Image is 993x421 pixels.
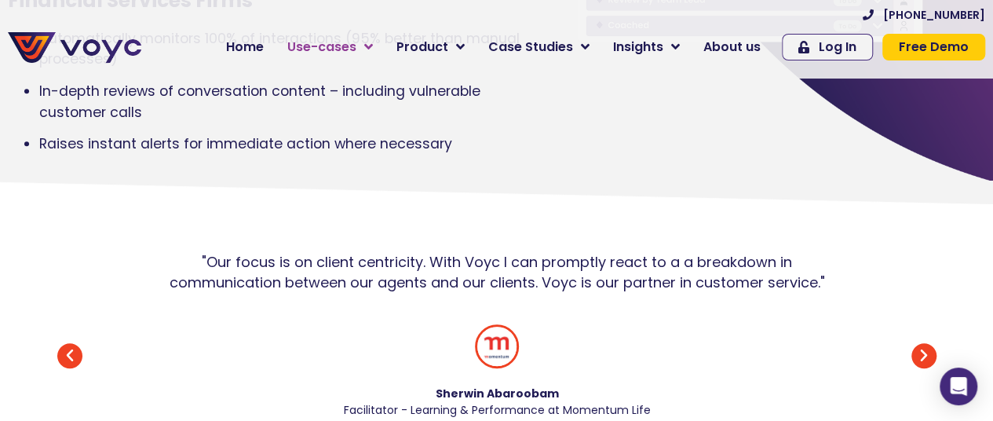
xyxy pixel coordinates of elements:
span: Product [396,38,448,57]
a: Case Studies [476,31,601,63]
a: Home [214,31,276,63]
span: Raises instant alerts for immediate action where necessary [39,134,452,153]
span: Free Demo [899,41,969,53]
a: Use-cases [276,31,385,63]
a: About us [692,31,772,63]
span: Home [226,38,264,57]
span: Facilitator - Learning & Performance at Momentum Life [164,403,830,419]
a: Free Demo [882,34,985,60]
span: In-depth reviews of conversation content – including vulnerable customer calls [39,82,480,121]
a: Insights [601,31,692,63]
span: Insights [613,38,663,57]
span: Job title [202,127,255,145]
span: Phone [202,63,241,81]
a: Product [385,31,476,63]
div: Open Intercom Messenger [940,368,977,405]
a: Log In [782,34,873,60]
span: Sherwin Abaroobam [164,386,830,403]
img: Sherwin Abaroobam [475,324,519,368]
span: [PHONE_NUMBER] [883,9,985,20]
span: Case Studies [488,38,573,57]
span: About us [703,38,761,57]
span: Log In [819,41,856,53]
span: Use-cases [287,38,356,57]
img: voyc-full-logo [8,32,141,63]
a: [PHONE_NUMBER] [863,9,985,20]
div: "Our focus is on client centricity. With Voyc I can promptly react to a a breakdown in communicat... [164,252,830,293]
